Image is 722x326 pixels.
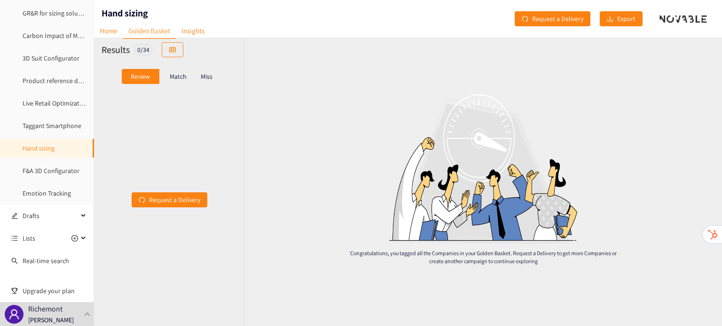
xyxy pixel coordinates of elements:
[139,197,145,204] span: redo
[23,99,88,107] a: Live Retail Optimization
[23,31,122,40] a: Carbon Impact of Media Campaigns
[345,249,621,265] p: Congratulations, you tagged all the Companies in your Golden Basket. Request a Delivery to get mo...
[71,235,78,242] span: plus-circle
[522,15,528,23] span: redo
[532,14,583,24] span: Request a Delivery
[23,76,101,85] a: Product reference detection
[131,73,150,80] p: Review
[23,279,86,288] a: [PERSON_NAME] (beta)
[132,192,207,207] button: redoRequest a Delivery
[162,42,183,57] button: table
[102,7,148,20] h1: Hand sizing
[23,121,81,130] a: Taggant Smartphone
[11,235,18,242] span: unordered-list
[169,46,176,54] span: table
[23,206,78,225] span: Drafts
[23,281,86,300] span: Upgrade your plan
[617,14,636,24] span: Export
[134,44,152,55] div: 0 / 34
[11,212,18,219] span: edit
[123,23,176,39] a: Golden Basket
[23,9,89,17] a: GR&R for sizing solution
[607,15,613,23] span: download
[23,54,79,62] a: 3D Suit Configurator
[102,43,130,56] h2: Results
[201,73,212,80] p: Miss
[11,288,18,294] span: trophy
[8,309,20,320] span: user
[28,303,63,315] p: Richemont
[600,11,643,26] button: downloadExport
[170,73,187,80] p: Match
[23,144,55,152] a: Hand sizing
[176,23,210,38] a: Insights
[675,281,722,326] iframe: Chat Widget
[28,315,74,325] p: [PERSON_NAME]
[149,195,200,205] span: Request a Delivery
[23,229,35,248] span: Lists
[94,23,123,38] a: Home
[23,189,71,197] a: Emotion Tracking
[23,257,69,265] a: Real-time search
[23,167,79,175] a: F&A 3D Configurator
[515,11,590,26] button: redoRequest a Delivery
